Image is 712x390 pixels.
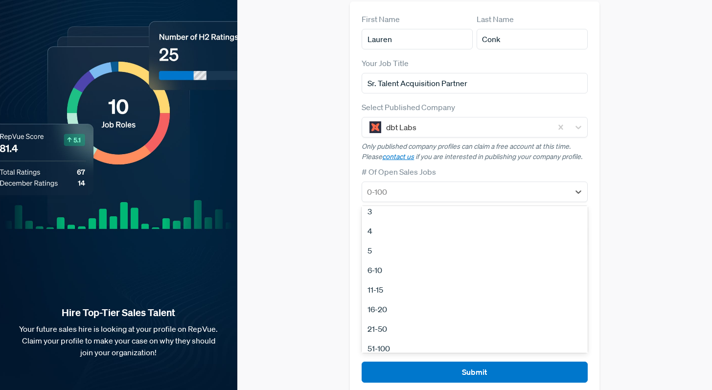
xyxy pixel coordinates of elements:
[362,101,455,113] label: Select Published Company
[362,260,587,280] div: 6-10
[362,280,587,299] div: 11-15
[477,13,514,25] label: Last Name
[16,323,222,358] p: Your future sales hire is looking at your profile on RepVue. Claim your profile to make your case...
[362,13,400,25] label: First Name
[369,121,381,133] img: dbt Labs
[362,221,587,241] div: 4
[362,241,587,260] div: 5
[362,141,587,162] p: Only published company profiles can claim a free account at this time. Please if you are interest...
[362,299,587,319] div: 16-20
[362,202,587,221] div: 3
[477,29,588,49] input: Last Name
[362,57,409,69] label: Your Job Title
[362,73,587,93] input: Title
[16,306,222,319] strong: Hire Top-Tier Sales Talent
[362,29,473,49] input: First Name
[362,339,587,358] div: 51-100
[362,166,436,178] label: # Of Open Sales Jobs
[362,319,587,339] div: 21-50
[382,152,414,161] a: contact us
[362,362,587,383] button: Submit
